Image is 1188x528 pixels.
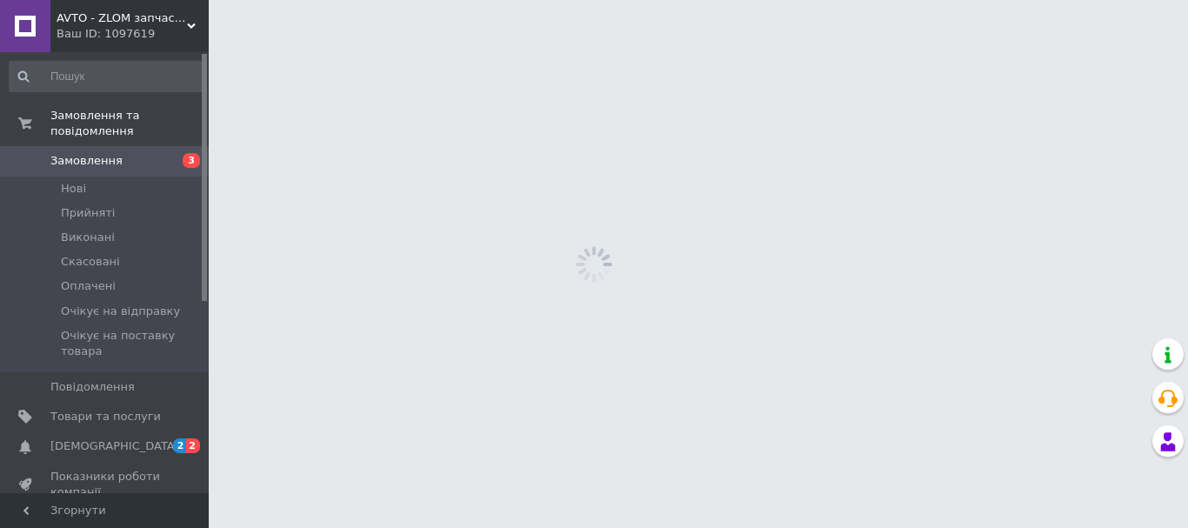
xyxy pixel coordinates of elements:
[50,108,209,139] span: Замовлення та повідомлення
[61,304,180,319] span: Очікує на відправку
[61,254,120,270] span: Скасовані
[61,181,86,197] span: Нові
[50,469,161,500] span: Показники роботи компанії
[50,379,135,395] span: Повідомлення
[9,61,205,92] input: Пошук
[50,438,179,454] span: [DEMOGRAPHIC_DATA]
[50,409,161,424] span: Товари та послуги
[57,10,187,26] span: AVTO - ZLOM запчасти OPEL, VOLKSWAGEN.
[61,230,115,245] span: Виконані
[61,328,204,359] span: Очікує на поставку товара
[57,26,209,42] div: Ваш ID: 1097619
[61,205,115,221] span: Прийняті
[61,278,116,294] span: Оплачені
[173,438,187,453] span: 2
[186,438,200,453] span: 2
[183,153,200,168] span: 3
[50,153,123,169] span: Замовлення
